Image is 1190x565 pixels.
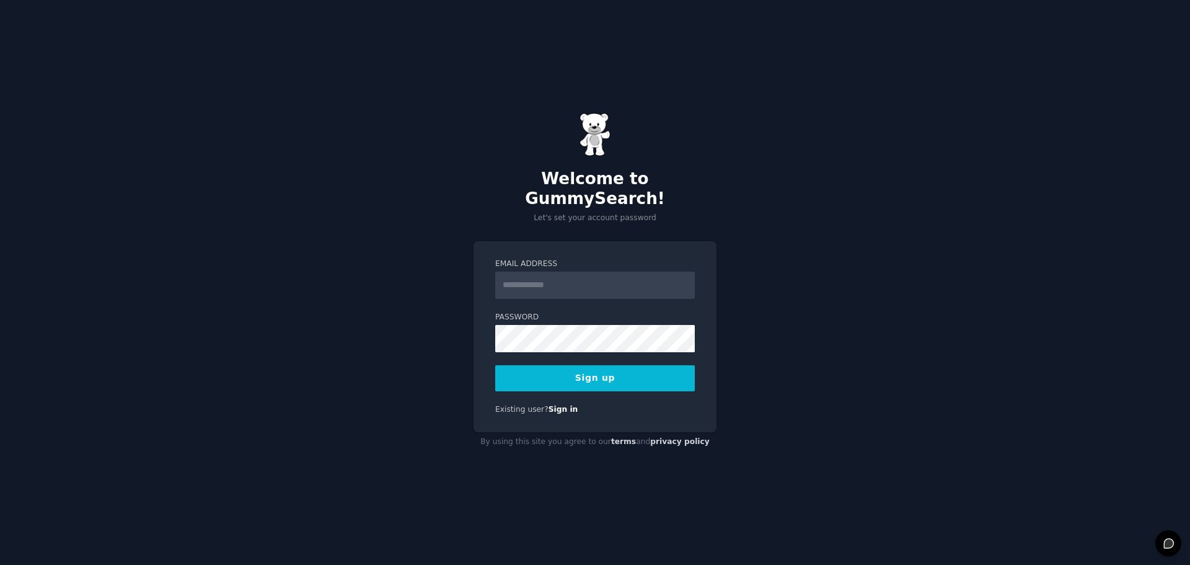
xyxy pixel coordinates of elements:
[495,405,549,414] span: Existing user?
[474,169,716,208] h2: Welcome to GummySearch!
[611,437,636,446] a: terms
[474,432,716,452] div: By using this site you agree to our and
[650,437,710,446] a: privacy policy
[495,312,695,323] label: Password
[495,365,695,391] button: Sign up
[580,113,610,156] img: Gummy Bear
[549,405,578,414] a: Sign in
[474,213,716,224] p: Let's set your account password
[495,259,695,270] label: Email Address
